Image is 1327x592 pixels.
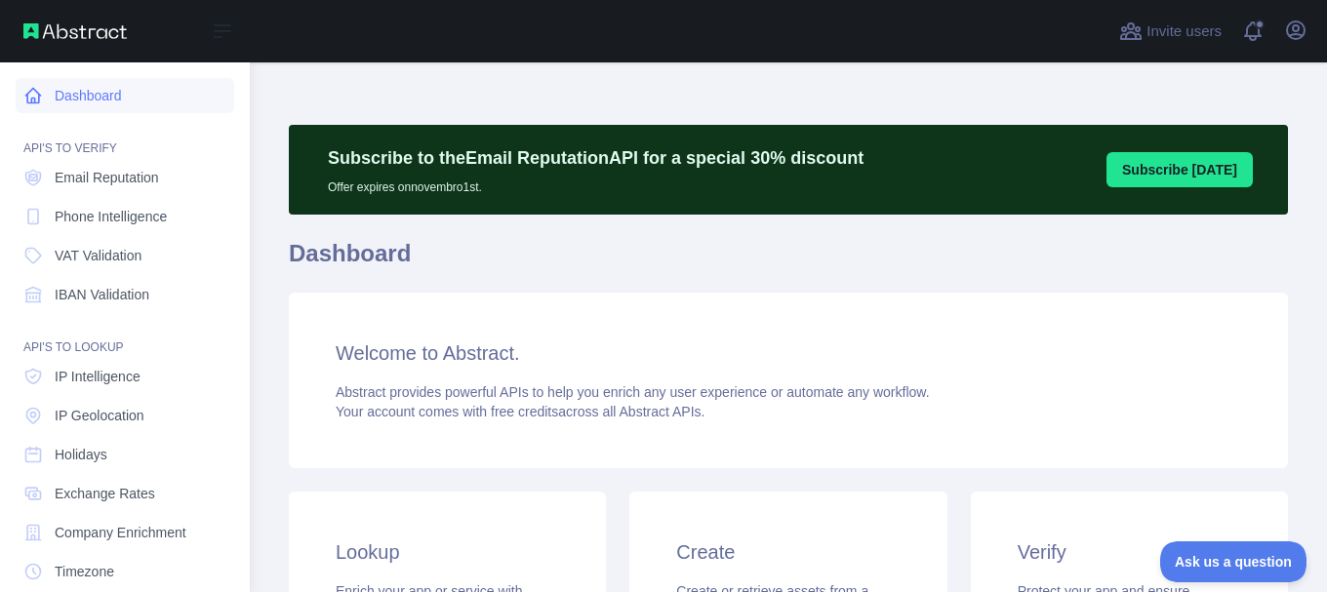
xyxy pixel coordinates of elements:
[16,117,234,156] div: API'S TO VERIFY
[55,484,155,503] span: Exchange Rates
[16,437,234,472] a: Holidays
[1018,538,1241,566] h3: Verify
[16,78,234,113] a: Dashboard
[676,538,900,566] h3: Create
[23,23,127,39] img: Abstract API
[55,246,141,265] span: VAT Validation
[1115,16,1226,47] button: Invite users
[336,384,930,400] span: Abstract provides powerful APIs to help you enrich any user experience or automate any workflow.
[55,562,114,581] span: Timezone
[336,339,1241,367] h3: Welcome to Abstract.
[55,523,186,542] span: Company Enrichment
[55,406,144,425] span: IP Geolocation
[328,144,864,172] p: Subscribe to the Email Reputation API for a special 30 % discount
[1160,541,1307,582] iframe: Toggle Customer Support
[16,476,234,511] a: Exchange Rates
[55,445,107,464] span: Holidays
[328,172,864,195] p: Offer expires on novembro 1st.
[16,160,234,195] a: Email Reputation
[491,404,558,419] span: free credits
[16,515,234,550] a: Company Enrichment
[16,359,234,394] a: IP Intelligence
[1146,20,1222,43] span: Invite users
[55,207,167,226] span: Phone Intelligence
[16,238,234,273] a: VAT Validation
[16,316,234,355] div: API'S TO LOOKUP
[1106,152,1253,187] button: Subscribe [DATE]
[336,404,704,419] span: Your account comes with across all Abstract APIs.
[16,199,234,234] a: Phone Intelligence
[16,554,234,589] a: Timezone
[55,285,149,304] span: IBAN Validation
[336,538,559,566] h3: Lookup
[55,168,159,187] span: Email Reputation
[16,398,234,433] a: IP Geolocation
[55,367,141,386] span: IP Intelligence
[289,238,1288,285] h1: Dashboard
[16,277,234,312] a: IBAN Validation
